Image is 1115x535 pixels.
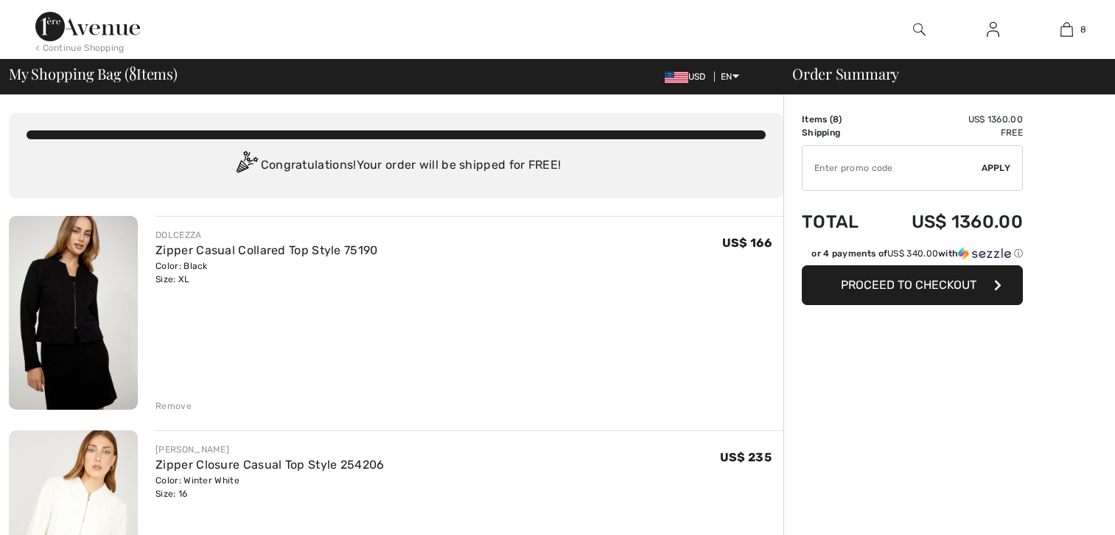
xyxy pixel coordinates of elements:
[27,151,766,181] div: Congratulations! Your order will be shipped for FREE!
[833,114,839,125] span: 8
[155,399,192,413] div: Remove
[887,248,938,259] span: US$ 340.00
[802,197,877,247] td: Total
[9,66,178,81] span: My Shopping Bag ( Items)
[982,161,1011,175] span: Apply
[958,247,1011,260] img: Sezzle
[975,21,1011,39] a: Sign In
[665,71,688,83] img: US Dollar
[155,259,377,286] div: Color: Black Size: XL
[877,113,1023,126] td: US$ 1360.00
[802,265,1023,305] button: Proceed to Checkout
[987,21,999,38] img: My Info
[720,450,772,464] span: US$ 235
[802,113,877,126] td: Items ( )
[1080,23,1086,36] span: 8
[913,21,926,38] img: search the website
[9,216,138,410] img: Zipper Casual Collared Top Style 75190
[803,146,982,190] input: Promo code
[811,247,1023,260] div: or 4 payments of with
[129,63,136,82] span: 8
[802,126,877,139] td: Shipping
[155,458,384,472] a: Zipper Closure Casual Top Style 254206
[155,243,377,257] a: Zipper Casual Collared Top Style 75190
[155,228,377,242] div: DOLCEZZA
[841,278,976,292] span: Proceed to Checkout
[231,151,261,181] img: Congratulation2.svg
[877,126,1023,139] td: Free
[721,71,739,82] span: EN
[802,247,1023,265] div: or 4 payments ofUS$ 340.00withSezzle Click to learn more about Sezzle
[665,71,712,82] span: USD
[155,443,384,456] div: [PERSON_NAME]
[35,12,140,41] img: 1ère Avenue
[35,41,125,55] div: < Continue Shopping
[722,236,772,250] span: US$ 166
[1030,21,1102,38] a: 8
[877,197,1023,247] td: US$ 1360.00
[775,66,1106,81] div: Order Summary
[1060,21,1073,38] img: My Bag
[155,474,384,500] div: Color: Winter White Size: 16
